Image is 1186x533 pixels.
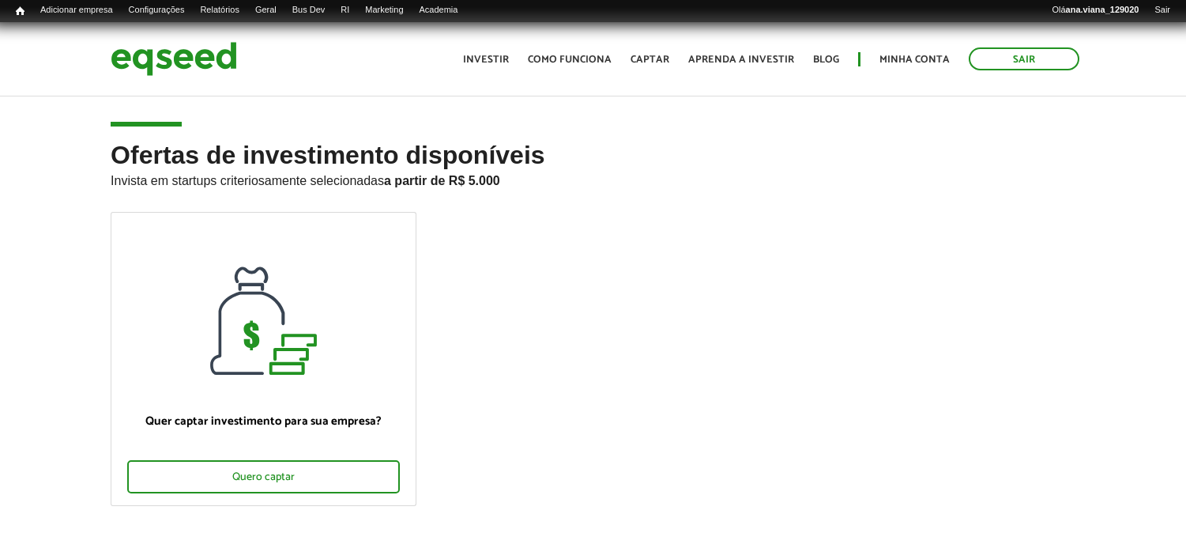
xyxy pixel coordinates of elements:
[111,212,416,506] a: Quer captar investimento para sua empresa? Quero captar
[8,4,32,19] a: Início
[111,38,237,80] img: EqSeed
[969,47,1079,70] a: Sair
[333,4,357,17] a: RI
[284,4,333,17] a: Bus Dev
[1146,4,1178,17] a: Sair
[127,460,400,493] div: Quero captar
[247,4,284,17] a: Geral
[463,55,509,65] a: Investir
[32,4,121,17] a: Adicionar empresa
[121,4,193,17] a: Configurações
[192,4,247,17] a: Relatórios
[127,414,400,429] p: Quer captar investimento para sua empresa?
[879,55,950,65] a: Minha conta
[1045,4,1147,17] a: Oláana.viana_129020
[384,174,500,187] strong: a partir de R$ 5.000
[688,55,794,65] a: Aprenda a investir
[1066,5,1139,14] strong: ana.viana_129020
[357,4,411,17] a: Marketing
[813,55,839,65] a: Blog
[111,169,1075,188] p: Invista em startups criteriosamente selecionadas
[528,55,612,65] a: Como funciona
[412,4,466,17] a: Academia
[16,6,24,17] span: Início
[631,55,669,65] a: Captar
[111,142,1075,212] h2: Ofertas de investimento disponíveis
